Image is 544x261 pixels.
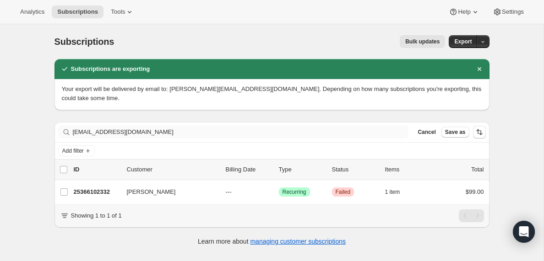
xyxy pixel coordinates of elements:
[71,211,122,220] p: Showing 1 to 1 of 1
[62,85,482,101] span: Your export will be delivered by email to: [PERSON_NAME][EMAIL_ADDRESS][DOMAIN_NAME]. Depending o...
[62,147,84,154] span: Add filter
[74,165,120,174] p: ID
[513,221,535,243] div: Open Intercom Messenger
[74,187,120,197] p: 25366102332
[466,188,484,195] span: $99.00
[405,38,440,45] span: Bulk updates
[74,186,484,198] div: 25366102332[PERSON_NAME]---SuccessRecurringCriticalFailed1 item$99.00
[73,126,409,138] input: Filter subscribers
[400,35,445,48] button: Bulk updates
[54,37,114,47] span: Subscriptions
[473,63,486,75] button: Dismiss notification
[121,185,213,199] button: [PERSON_NAME]
[198,237,346,246] p: Learn more about
[250,238,346,245] a: managing customer subscriptions
[336,188,351,196] span: Failed
[454,38,472,45] span: Export
[20,8,44,16] span: Analytics
[385,186,410,198] button: 1 item
[226,165,272,174] p: Billing Date
[57,8,98,16] span: Subscriptions
[502,8,524,16] span: Settings
[487,5,529,18] button: Settings
[127,187,176,197] span: [PERSON_NAME]
[58,145,95,156] button: Add filter
[52,5,103,18] button: Subscriptions
[74,165,484,174] div: IDCustomerBilling DateTypeStatusItemsTotal
[385,165,431,174] div: Items
[111,8,125,16] span: Tools
[458,8,470,16] span: Help
[71,64,150,74] h2: Subscriptions are exporting
[105,5,140,18] button: Tools
[15,5,50,18] button: Analytics
[473,126,486,138] button: Sort the results
[414,127,439,138] button: Cancel
[449,35,477,48] button: Export
[127,165,218,174] p: Customer
[471,165,484,174] p: Total
[418,128,435,136] span: Cancel
[226,188,232,195] span: ---
[441,127,469,138] button: Save as
[385,188,400,196] span: 1 item
[459,209,484,222] nav: Pagination
[279,165,325,174] div: Type
[443,5,485,18] button: Help
[445,128,466,136] span: Save as
[332,165,378,174] p: Status
[283,188,306,196] span: Recurring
